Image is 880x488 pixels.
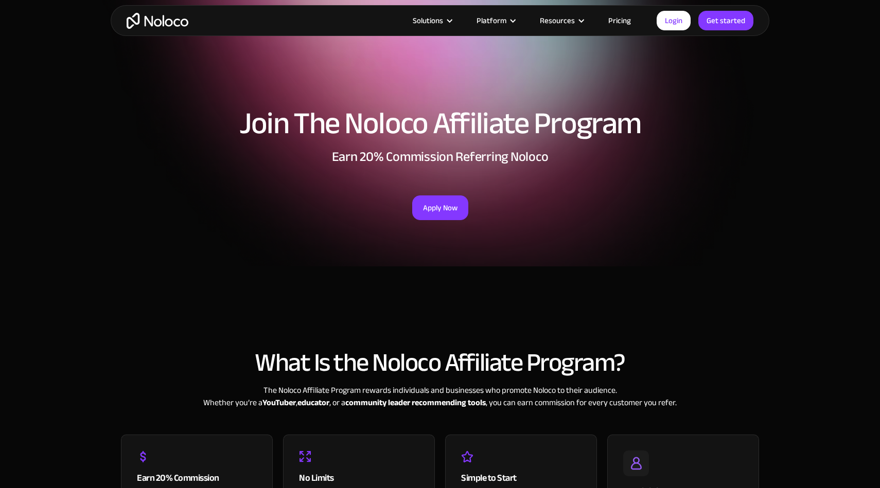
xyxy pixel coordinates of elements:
[698,11,753,30] a: Get started
[121,108,759,139] h1: Join The Noloco Affiliate Program
[657,11,691,30] a: Login
[137,471,257,486] div: Earn 20% Commission
[413,14,443,27] div: Solutions
[412,195,468,220] a: Apply Now
[527,14,595,27] div: Resources
[461,471,581,486] div: Simple to Start
[345,395,386,410] strong: community
[332,144,549,169] strong: Earn 20% Commission Referring Noloco
[540,14,575,27] div: Resources
[262,395,296,410] strong: YouTuber
[412,395,466,410] strong: recommending
[297,395,329,410] strong: educator
[468,395,486,410] strong: tools
[595,14,644,27] a: Pricing
[299,471,419,486] div: No Limits
[388,395,410,410] strong: leader
[121,349,759,376] h2: What Is the Noloco Affiliate Program?
[400,14,464,27] div: Solutions
[464,14,527,27] div: Platform
[127,13,188,29] a: home
[121,384,759,409] div: The Noloco Affiliate Program rewards individuals and businesses who promote Noloco to their audie...
[477,14,506,27] div: Platform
